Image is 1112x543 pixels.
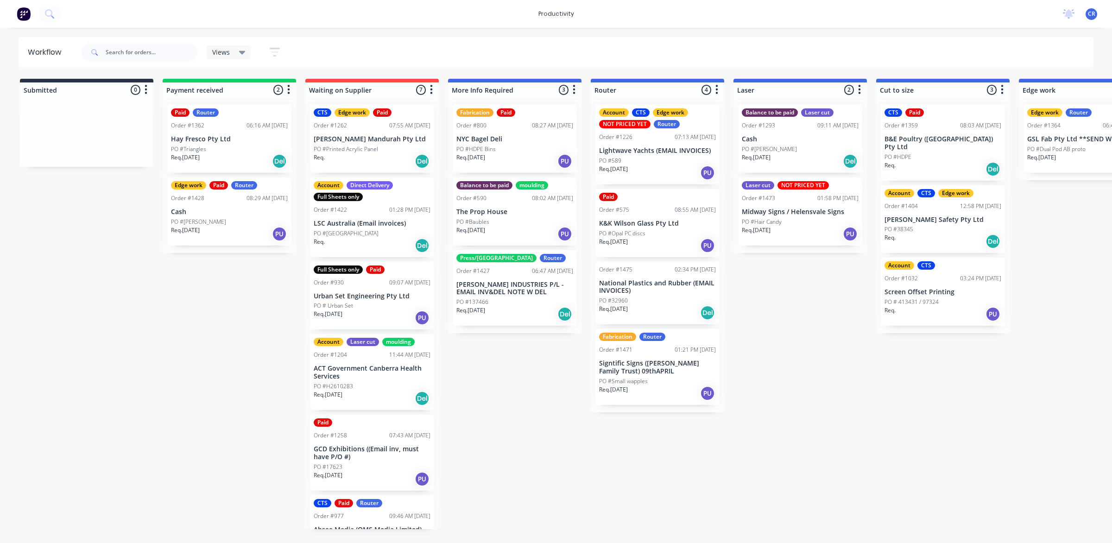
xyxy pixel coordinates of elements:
[314,526,430,534] p: Absee Media (QMS Media Limited)
[314,302,353,310] p: PO # Urban Set
[675,133,716,141] div: 07:13 AM [DATE]
[599,346,632,354] div: Order #1471
[938,189,973,197] div: Edge work
[171,145,206,153] p: PO #Triangles
[599,279,716,295] p: National Plastics and Rubber (EMAIL INVOICES)
[314,206,347,214] div: Order #1422
[885,306,896,315] p: Req.
[532,121,573,130] div: 08:27 AM [DATE]
[905,108,924,117] div: Paid
[738,177,862,246] div: Laser cutNOT PRICED YETOrder #147301:58 PM [DATE]Midway Signs / Helensvale SignsPO #Hair CandyReq...
[456,108,493,117] div: Fabrication
[314,238,325,246] p: Req.
[106,43,197,62] input: Search for orders...
[314,153,325,162] p: Req.
[986,307,1000,322] div: PU
[742,218,782,226] p: PO #Hair Candy
[453,105,577,173] div: FabricationPaidOrder #80008:27 AM [DATE]NYC Bagel DeliPO #HDPE BinsReq.[DATE]PU
[557,227,572,241] div: PU
[885,108,902,117] div: CTS
[212,47,230,57] span: Views
[639,333,665,341] div: Router
[881,105,1005,181] div: CTSPaidOrder #135908:03 AM [DATE]B&E Poultry ([GEOGRAPHIC_DATA]) Pty LtdPO #HDPEReq.Del
[456,145,496,153] p: PO #HDPE Bins
[314,351,347,359] div: Order #1204
[885,234,896,242] p: Req.
[314,220,430,227] p: LSC Australia (Email invoices)
[310,415,434,491] div: PaidOrder #125807:43 AM [DATE]GCD Exhibitions ((Email inv, must have P/O #)PO #17623Req.[DATE]PU
[599,297,628,305] p: PO #32960
[885,274,918,283] div: Order #1032
[453,177,577,246] div: Balance to be paidmouldingOrder #59008:02 AM [DATE]The Prop HousePO #BaublesReq.[DATE]PU
[675,265,716,274] div: 02:34 PM [DATE]
[314,365,430,380] p: ACT Government Canberra Health Services
[231,181,257,189] div: Router
[599,333,636,341] div: Fabrication
[675,346,716,354] div: 01:21 PM [DATE]
[209,181,228,189] div: Paid
[415,472,430,486] div: PU
[314,265,363,274] div: Full Sheets only
[917,189,935,197] div: CTS
[777,181,829,189] div: NOT PRICED YET
[456,281,573,297] p: [PERSON_NAME] INDUSTRIES P/L - EMAIL INV&DEL NOTE W DEL
[885,225,913,234] p: PO #38345
[885,135,1001,151] p: B&E Poultry ([GEOGRAPHIC_DATA]) Pty Ltd
[960,202,1001,210] div: 12:58 PM [DATE]
[456,226,485,234] p: Req. [DATE]
[817,194,859,202] div: 01:58 PM [DATE]
[599,265,632,274] div: Order #1475
[389,206,430,214] div: 01:28 PM [DATE]
[314,135,430,143] p: [PERSON_NAME] Mandurah Pty Ltd
[599,157,621,165] p: PO #589
[314,463,342,471] p: PO #17623
[456,208,573,216] p: The Prop House
[314,418,332,427] div: Paid
[456,298,488,306] p: PO #137466
[314,512,344,520] div: Order #977
[314,431,347,440] div: Order #1258
[314,382,353,391] p: PO #H2610283
[1027,108,1062,117] div: Edge work
[314,278,344,287] div: Order #930
[314,193,363,201] div: Full Sheets only
[314,292,430,300] p: Urban Set Engineering Pty Ltd
[557,307,572,322] div: Del
[742,194,775,202] div: Order #1473
[843,154,858,169] div: Del
[310,334,434,410] div: AccountLaser cutmouldingOrder #120411:44 AM [DATE]ACT Government Canberra Health ServicesPO #H261...
[986,162,1000,177] div: Del
[599,360,716,375] p: Signtific Signs ([PERSON_NAME] Family Trust) 09thAPRIL
[314,181,343,189] div: Account
[335,108,370,117] div: Edge work
[534,7,579,21] div: productivity
[389,121,430,130] div: 07:55 AM [DATE]
[347,338,379,346] div: Laser cut
[246,121,288,130] div: 06:16 AM [DATE]
[415,238,430,253] div: Del
[415,154,430,169] div: Del
[272,154,287,169] div: Del
[389,351,430,359] div: 11:44 AM [DATE]
[389,512,430,520] div: 09:46 AM [DATE]
[595,105,720,184] div: AccountCTSEdge workNOT PRICED YETRouterOrder #122607:13 AM [DATE]Lightwave Yachts (EMAIL INVOICES...
[171,218,226,226] p: PO #[PERSON_NAME]
[675,206,716,214] div: 08:55 AM [DATE]
[599,193,618,201] div: Paid
[171,108,190,117] div: Paid
[742,226,771,234] p: Req. [DATE]
[314,229,379,238] p: PO #[GEOGRAPHIC_DATA]
[885,288,1001,296] p: Screen Offset Printing
[595,262,720,325] div: Order #147502:34 PM [DATE]National Plastics and Rubber (EMAIL INVOICES)PO #32960Req.[DATE]Del
[885,298,939,306] p: PO # 413431 / 97324
[314,310,342,318] p: Req. [DATE]
[456,267,490,275] div: Order #1427
[456,194,486,202] div: Order #590
[1027,121,1061,130] div: Order #1364
[314,499,331,507] div: CTS
[456,254,537,262] div: Press/[GEOGRAPHIC_DATA]
[532,267,573,275] div: 06:47 AM [DATE]
[532,194,573,202] div: 08:02 AM [DATE]
[742,208,859,216] p: Midway Signs / Helensvale Signs
[738,105,862,173] div: Balance to be paidLaser cutOrder #129309:11 AM [DATE]CashPO #[PERSON_NAME]Req.[DATE]Del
